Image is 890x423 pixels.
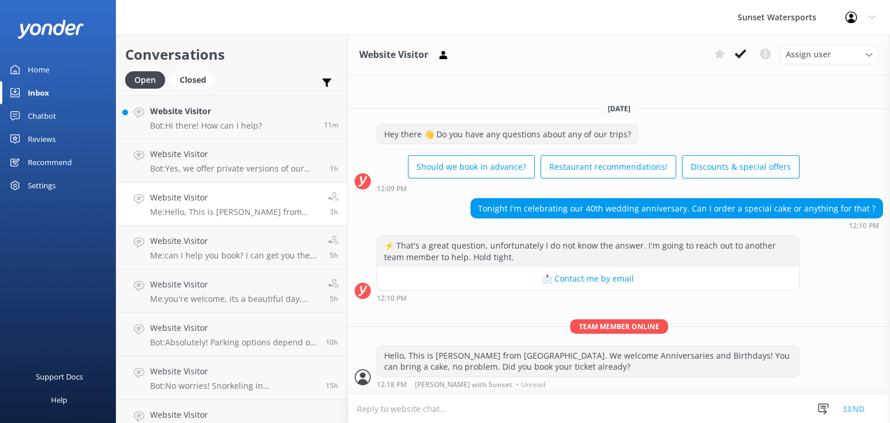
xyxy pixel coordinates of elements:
h4: Website Visitor [150,191,319,204]
h2: Conversations [125,43,338,65]
div: Sep 21 2025 11:10am (UTC -05:00) America/Cancun [377,294,800,302]
div: Help [51,388,67,411]
button: Discounts & special offers [682,155,800,178]
a: Website VisitorBot:Absolutely! Parking options depend on where your tour departs from. For [STREE... [116,313,347,356]
div: Reviews [28,127,56,151]
p: Bot: Hi there! How can I help? [150,121,262,131]
strong: 12:18 PM [377,381,407,388]
div: ⚡ That's a great question, unfortunately I do not know the answer. I'm going to reach out to anot... [377,236,799,267]
strong: 12:09 PM [377,185,407,192]
div: Home [28,58,49,81]
h3: Website Visitor [359,48,428,63]
p: Bot: No worries! Snorkeling in [GEOGRAPHIC_DATA] is beginner-friendly, and our tours offer snorke... [150,381,317,391]
a: Website VisitorMe:you're welcome, its a beautiful day, should be nice this evening!5h [116,269,347,313]
h4: Website Visitor [150,105,262,118]
span: Assign user [786,48,831,61]
div: Chatbot [28,104,56,127]
div: Sep 21 2025 11:10am (UTC -05:00) America/Cancun [470,221,883,229]
div: Hello, This is [PERSON_NAME] from [GEOGRAPHIC_DATA]. We welcome Anniversaries and Birthdays! You ... [377,346,799,377]
span: [PERSON_NAME] with Sunset [415,381,512,388]
strong: 12:10 PM [377,295,407,302]
a: Open [125,73,171,86]
h4: Website Visitor [150,235,319,247]
div: Sep 21 2025 11:18am (UTC -05:00) America/Cancun [377,380,800,388]
div: Assign User [780,45,878,64]
span: Team member online [570,319,668,334]
h4: Website Visitor [150,365,317,378]
span: Sep 21 2025 09:15am (UTC -05:00) America/Cancun [330,294,338,304]
div: Sep 21 2025 11:09am (UTC -05:00) America/Cancun [377,184,800,192]
span: Sep 21 2025 05:06am (UTC -05:00) America/Cancun [326,337,338,347]
div: Inbox [28,81,49,104]
button: Restaurant recommendations! [541,155,676,178]
a: Website VisitorMe:Hello, This is [PERSON_NAME] from [GEOGRAPHIC_DATA]. We welcome Anniversaries a... [116,183,347,226]
p: Me: you're welcome, its a beautiful day, should be nice this evening! [150,294,319,304]
button: 📩 Contact me by email [377,267,799,290]
span: Sep 20 2025 11:26pm (UTC -05:00) America/Cancun [326,381,338,391]
a: Website VisitorBot:Hi there! How can I help?11m [116,96,347,139]
a: Website VisitorMe:can I help you book? I can get you the best rate... which day are you thinking ... [116,226,347,269]
a: Website VisitorBot:No worries! Snorkeling in [GEOGRAPHIC_DATA] is beginner-friendly, and our tour... [116,356,347,400]
a: Closed [171,73,221,86]
div: Support Docs [36,365,83,388]
p: Bot: Absolutely! Parking options depend on where your tour departs from. For [STREET_ADDRESS], th... [150,337,317,348]
h4: Website Visitor [150,148,321,161]
h4: Website Visitor [150,278,319,291]
div: Closed [171,71,215,89]
div: Hey there 👋 Do you have any questions about any of our trips? [377,125,638,144]
h4: Website Visitor [150,409,317,421]
span: Sep 21 2025 01:53pm (UTC -05:00) America/Cancun [330,163,338,173]
div: Recommend [28,151,72,174]
div: Open [125,71,165,89]
p: Me: can I help you book? I can get you the best rate... which day are you thinking of going and h... [150,250,319,261]
img: yonder-white-logo.png [17,20,84,39]
span: [DATE] [601,104,637,114]
span: Sep 21 2025 02:59pm (UTC -05:00) America/Cancun [324,120,338,130]
a: Website VisitorBot:Yes, we offer private versions of our tours, which can be customized to fit yo... [116,139,347,183]
span: • Unread [516,381,545,388]
div: Tonight I'm celebrating our 40th wedding anniversary. Can I order a special cake or anything for ... [471,199,882,218]
div: Settings [28,174,56,197]
span: Sep 21 2025 11:18am (UTC -05:00) America/Cancun [330,207,338,217]
p: Bot: Yes, we offer private versions of our tours, which can be customized to fit your schedule, i... [150,163,321,174]
span: Sep 21 2025 09:35am (UTC -05:00) America/Cancun [330,250,338,260]
strong: 12:10 PM [849,223,879,229]
p: Me: Hello, This is [PERSON_NAME] from [GEOGRAPHIC_DATA]. We welcome Anniversaries and Birthdays! ... [150,207,319,217]
button: Should we book in advance? [408,155,535,178]
h4: Website Visitor [150,322,317,334]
